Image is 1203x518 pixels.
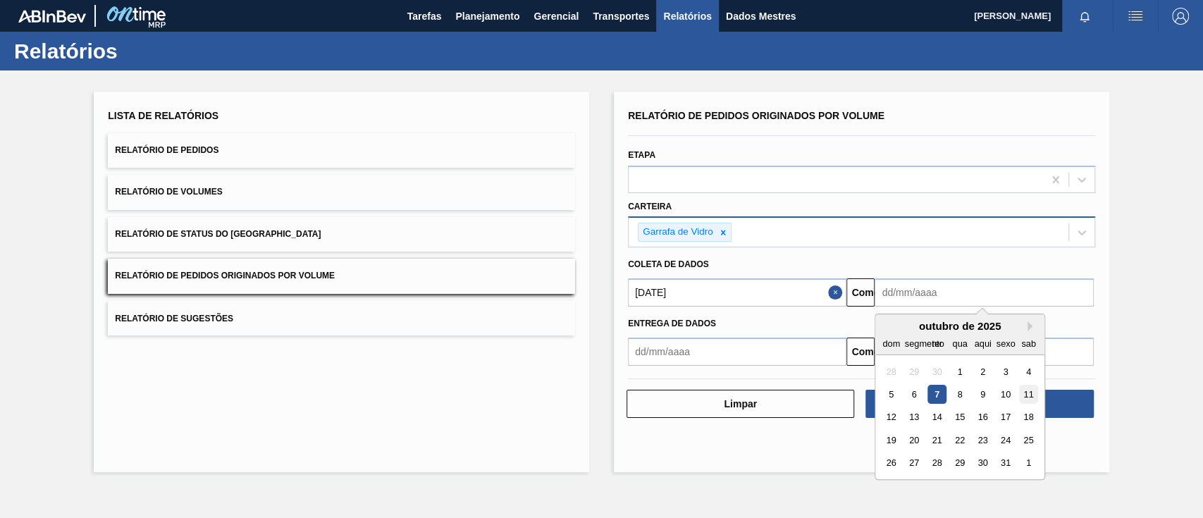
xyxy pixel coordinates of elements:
[593,11,649,22] font: Transportes
[1062,6,1107,26] button: Notificações
[851,346,884,357] font: Comeu
[887,458,896,469] font: 26
[997,431,1016,450] div: Escolha sexta-feira, 24 de outubro de 2025
[115,187,222,197] font: Relatório de Volumes
[882,385,901,404] div: Escolha domingo, 5 de outubro de 2025
[997,408,1016,427] div: Escolha sexta-feira, 17 de outubro de 2025
[974,11,1051,21] font: [PERSON_NAME]
[997,338,1016,349] font: sexo
[932,435,942,445] font: 21
[887,412,896,423] font: 12
[628,150,655,160] font: Etapa
[108,217,575,252] button: Relatório de Status do [GEOGRAPHIC_DATA]
[882,362,901,381] div: Não disponível domingo, 28 de setembro de 2025
[14,39,118,63] font: Relatórios
[934,389,939,400] font: 7
[108,259,575,293] button: Relatório de Pedidos Originados por Volume
[905,362,924,381] div: Não disponível segunda-feira, 29 de setembro de 2025
[997,385,1016,404] div: Escolha sexta-feira, 10 de outubro de 2025
[973,454,992,473] div: Escolha quinta-feira, 30 de outubro de 2025
[958,389,963,400] font: 8
[973,408,992,427] div: Escolha quinta-feira, 16 de outubro de 2025
[1019,454,1038,473] div: Escolha sábado, 1 de novembro de 2025
[997,362,1016,381] div: Escolha sexta-feira, 3 de outubro de 2025
[1172,8,1189,25] img: Sair
[927,362,946,381] div: Não disponível terça-feira, 30 de setembro de 2025
[912,389,917,400] font: 6
[455,11,519,22] font: Planejamento
[927,431,946,450] div: Escolha terça-feira, 21 de outubro de 2025
[905,408,924,427] div: Escolha segunda-feira, 13 de outubro de 2025
[951,431,970,450] div: Escolha quarta-feira, 22 de outubro de 2025
[973,431,992,450] div: Escolha quinta-feira, 23 de outubro de 2025
[978,458,988,469] font: 30
[1026,366,1031,377] font: 4
[108,133,575,168] button: Relatório de Pedidos
[18,10,86,23] img: TNhmsLtSVTkK8tSr43FrP2fwEKptu5GPRR3wAAAABJRU5ErkJggg==
[115,145,218,155] font: Relatório de Pedidos
[980,389,985,400] font: 9
[115,271,335,281] font: Relatório de Pedidos Originados por Volume
[932,458,942,469] font: 28
[628,202,672,211] font: Carteira
[887,435,896,445] font: 19
[932,366,942,377] font: 30
[1127,8,1144,25] img: ações do usuário
[882,454,901,473] div: Escolha domingo, 26 de outubro de 2025
[643,226,713,237] font: Garrafa de Vidro
[1001,389,1011,400] font: 10
[1022,338,1037,349] font: sab
[973,385,992,404] div: Escolha quinta-feira, 9 de outubro de 2025
[1024,389,1034,400] font: 11
[909,435,919,445] font: 20
[955,412,965,423] font: 15
[978,435,988,445] font: 23
[880,360,1040,474] div: mês 2025-10
[951,362,970,381] div: Escolha quarta-feira, 1 de outubro de 2025
[955,458,965,469] font: 29
[724,398,757,409] font: Limpar
[887,366,896,377] font: 28
[828,278,846,307] button: Fechar
[978,412,988,423] font: 16
[927,408,946,427] div: Escolha terça-feira, 14 de outubro de 2025
[951,385,970,404] div: Escolha quarta-feira, 8 de outubro de 2025
[973,362,992,381] div: Escolha quinta-feira, 2 de outubro de 2025
[905,385,924,404] div: Escolha segunda-feira, 6 de outubro de 2025
[975,338,992,349] font: aqui
[115,313,233,323] font: Relatório de Sugestões
[980,366,985,377] font: 2
[663,11,711,22] font: Relatórios
[1001,458,1011,469] font: 31
[932,412,942,423] font: 14
[932,338,942,349] font: ter
[958,366,963,377] font: 1
[865,390,1093,418] button: Download
[628,278,846,307] input: dd/mm/aaaa
[875,278,1093,307] input: dd/mm/aaaa
[628,259,709,269] font: Coleta de dados
[115,229,321,239] font: Relatório de Status do [GEOGRAPHIC_DATA]
[951,454,970,473] div: Escolha quarta-feira, 29 de outubro de 2025
[909,458,919,469] font: 27
[726,11,796,22] font: Dados Mestres
[955,435,965,445] font: 22
[1019,385,1038,404] div: Escolha sábado, 11 de outubro de 2025
[533,11,579,22] font: Gerencial
[882,408,901,427] div: Escolha domingo, 12 de outubro de 2025
[919,320,1001,332] font: outubro de 2025
[882,431,901,450] div: Escolha domingo, 19 de outubro de 2025
[909,412,919,423] font: 13
[846,338,875,366] button: Comeu
[905,454,924,473] div: Escolha segunda-feira, 27 de outubro de 2025
[628,110,884,121] font: Relatório de Pedidos Originados por Volume
[889,389,894,400] font: 5
[1001,412,1011,423] font: 17
[628,319,716,328] font: Entrega de dados
[407,11,442,22] font: Tarefas
[997,454,1016,473] div: Escolha sexta-feira, 31 de outubro de 2025
[905,431,924,450] div: Escolha segunda-feira, 20 de outubro de 2025
[108,301,575,335] button: Relatório de Sugestões
[927,385,946,404] div: Escolha terça-feira, 7 de outubro de 2025
[905,338,944,349] font: segmento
